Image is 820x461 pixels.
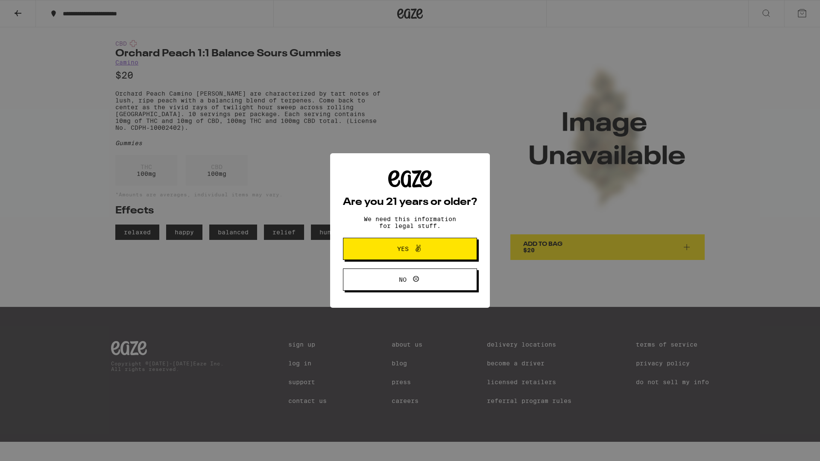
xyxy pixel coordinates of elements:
button: No [343,268,477,291]
p: We need this information for legal stuff. [357,216,463,229]
h2: Are you 21 years or older? [343,197,477,207]
button: Yes [343,238,477,260]
span: No [399,277,407,283]
span: Yes [397,246,409,252]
